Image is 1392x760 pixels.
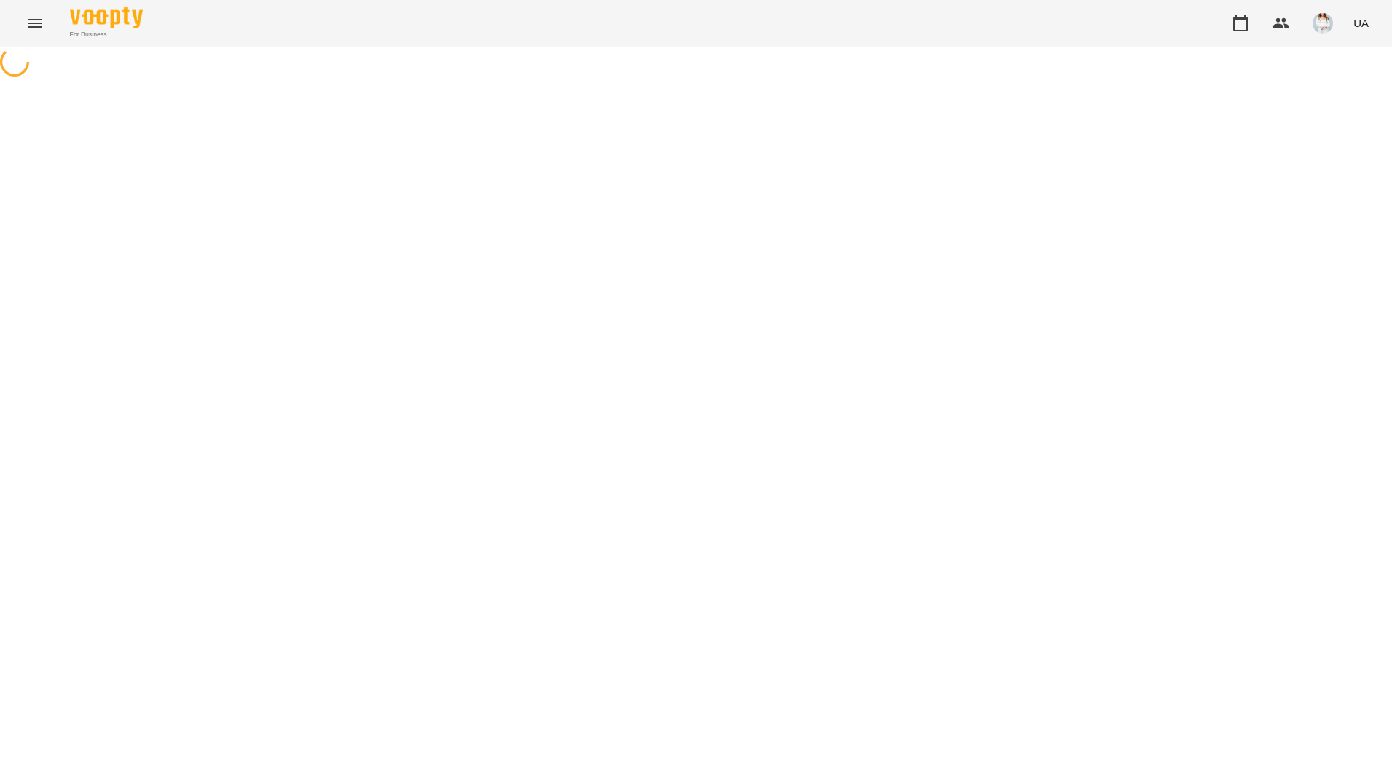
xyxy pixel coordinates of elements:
img: Voopty Logo [70,7,143,28]
img: 31cba75fe2bd3cb19472609ed749f4b6.jpg [1313,13,1333,34]
span: UA [1353,15,1369,31]
span: For Business [70,30,143,39]
button: UA [1348,9,1375,36]
button: Menu [17,6,52,41]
